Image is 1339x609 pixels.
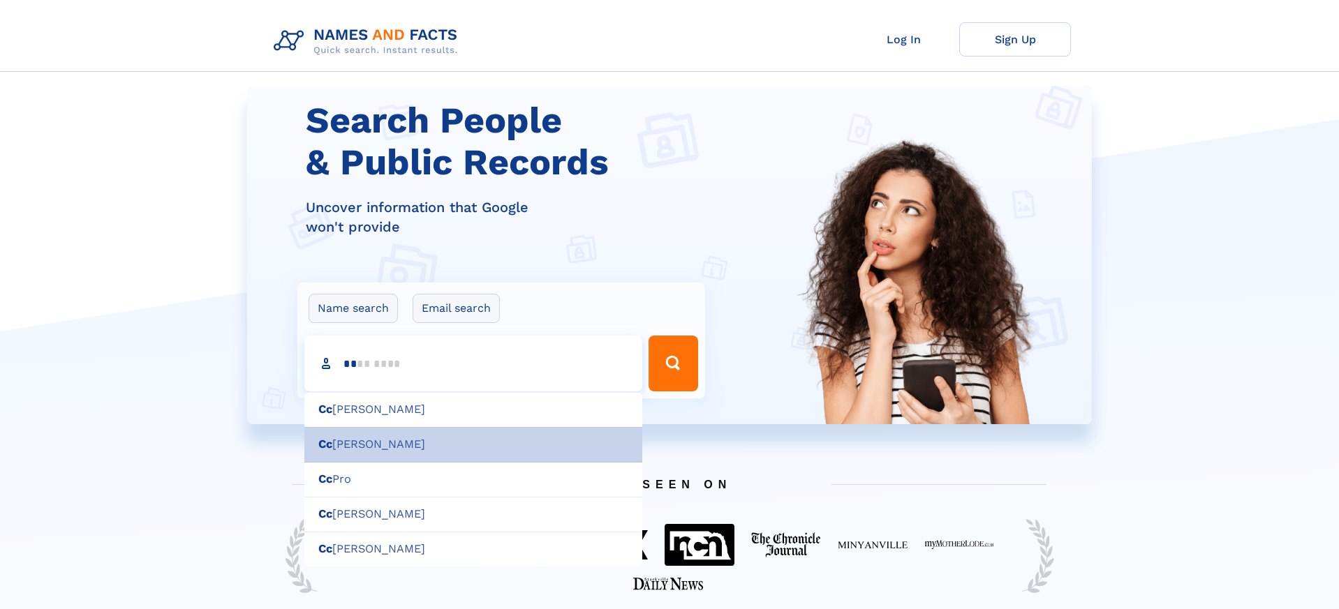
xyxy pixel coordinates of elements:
img: Trust Reef [1022,518,1054,594]
div: Pro [304,462,642,497]
div: [PERSON_NAME] [304,427,642,463]
b: Cc [318,472,332,486]
button: Search Button [649,336,697,391]
img: Logo Names and Facts [268,22,469,60]
b: Cc [318,542,332,555]
a: Sign Up [959,22,1071,57]
span: AS SEEN ON [272,461,1067,508]
div: Uncover information that Google won't provide [306,197,713,236]
img: Featured on My Mother Lode [924,540,994,550]
b: Cc [318,507,332,520]
b: Cc [318,437,332,451]
img: Search People and Public records [788,136,1046,494]
img: Featured on Starkville Daily News [633,578,703,590]
div: [PERSON_NAME] [304,497,642,532]
b: Cc [318,403,332,416]
label: Email search [413,294,500,323]
div: [PERSON_NAME] [304,532,642,567]
img: Featured on Minyanville [838,540,908,550]
img: Featured on NCN [665,524,734,565]
h1: Search People & Public Records [306,100,713,183]
input: search input [304,336,642,391]
a: Log In [848,22,959,57]
img: Featured on The Chronicle Journal [751,532,821,557]
div: [PERSON_NAME] [304,392,642,428]
label: Name search [309,294,398,323]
